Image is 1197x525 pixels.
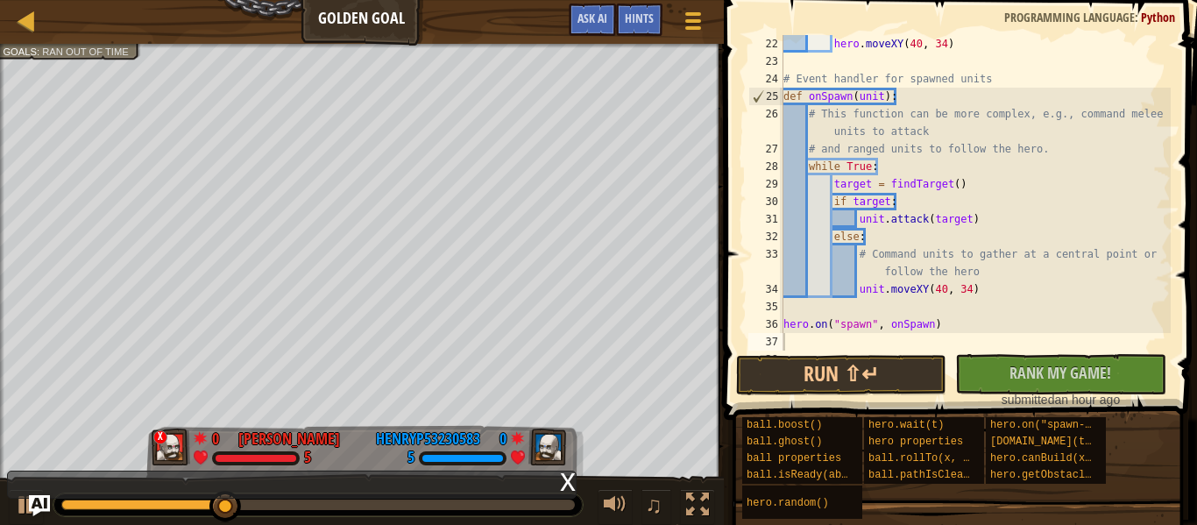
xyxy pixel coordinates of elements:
div: 26 [748,105,783,140]
span: Programming language [1004,9,1135,25]
span: hero.wait(t) [868,419,944,431]
span: Rank My Game! [1009,362,1111,384]
div: 5 [304,451,311,466]
button: Adjust volume [598,489,633,525]
span: ball.isReady(ability) [747,469,879,481]
div: 5 [407,451,414,466]
img: thang_avatar_frame.png [152,429,190,465]
button: Rank My Game! [955,354,1165,394]
div: 27 [748,140,783,158]
span: Python [1141,9,1175,25]
span: hero.on("spawn-ball", f) [990,419,1142,431]
span: [DOMAIN_NAME](type, x, y) [990,436,1148,448]
img: thang_avatar_frame.png [528,429,567,465]
div: 30 [748,193,783,210]
span: ball.boost() [747,419,822,431]
button: Ask AI [569,4,616,36]
div: 34 [748,280,783,298]
div: 33 [748,245,783,280]
div: x [560,472,576,489]
div: 36 [748,316,783,333]
button: Toggle fullscreen [680,489,715,525]
div: 0 [212,428,230,443]
span: hero.random() [747,497,829,509]
span: ball.rollTo(x, y) [868,452,975,465]
div: 31 [748,210,783,228]
span: ball.pathIsClear(x, y) [868,469,1007,481]
div: 25 [749,88,783,105]
div: 24 [748,70,783,88]
div: 38 [748,351,783,368]
button: Ask AI [29,495,50,516]
span: submitted [1002,393,1055,407]
span: ♫ [645,492,662,518]
span: : [1135,9,1141,25]
span: hero properties [868,436,963,448]
div: 23 [748,53,783,70]
div: 29 [748,175,783,193]
button: Run ⇧↵ [736,355,946,395]
span: Ran out of time [42,46,129,57]
div: 28 [748,158,783,175]
div: [PERSON_NAME] [238,428,340,451]
span: hero.getObstacleAt(x, y) [990,469,1142,481]
div: 35 [748,298,783,316]
div: 37 [748,333,783,351]
span: ball.ghost() [747,436,822,448]
button: Ctrl + P: Play [9,489,44,525]
span: hero.canBuild(x, y) [990,452,1110,465]
div: x [153,430,167,444]
span: Ask AI [577,10,607,26]
div: 22 [748,35,783,53]
span: ball properties [747,452,841,465]
div: HenryP53230583 [376,428,480,451]
span: Hints [625,10,654,26]
span: Goals [3,46,37,57]
div: an hour ago [964,391,1157,408]
span: : [37,46,42,57]
button: Show game menu [671,4,715,45]
div: 0 [489,428,506,443]
div: 32 [748,228,783,245]
button: ♫ [641,489,671,525]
